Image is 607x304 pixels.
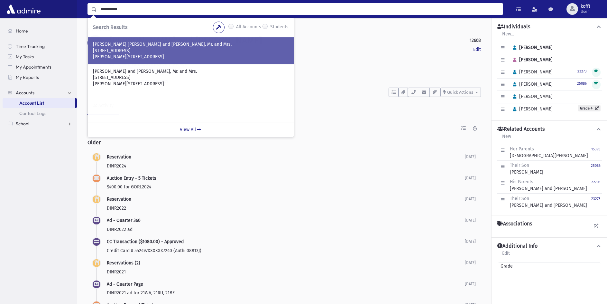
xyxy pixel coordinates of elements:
div: [PERSON_NAME] and [PERSON_NAME] [510,195,587,209]
span: [DATE] [465,197,476,201]
a: Activity [87,97,119,115]
small: 25086 [591,164,601,168]
button: Quick Actions [440,88,481,97]
h4: Individuals [497,24,530,30]
a: 23273 [591,195,601,209]
p: [STREET_ADDRESS] [93,48,289,54]
button: Individuals [497,24,602,30]
span: Their Son [510,163,529,168]
span: Auction Entry - 5 Tickets [107,176,156,181]
p: [PERSON_NAME] [PERSON_NAME] and [PERSON_NAME], Mr. and Mrs. [93,41,289,48]
span: [DATE] [465,218,476,223]
a: New [502,133,511,144]
span: Their Son [510,196,529,201]
span: [DATE] [465,239,476,244]
div: [PERSON_NAME] and [PERSON_NAME] [510,178,587,192]
span: Ad - Quarter Page [107,281,143,287]
small: 23273 [577,69,587,73]
span: Account List [19,100,44,106]
button: Additional Info [497,243,602,250]
span: Grade [498,263,513,270]
span: [PERSON_NAME] [510,69,553,75]
p: [STREET_ADDRESS] [93,74,289,81]
a: Account List [3,98,75,108]
h4: Associations [497,221,532,227]
a: 22703 [591,178,601,192]
p: DINR2022 ad [107,226,465,233]
img: AdmirePro [5,3,42,15]
a: Home [3,26,77,36]
p: [PERSON_NAME] and [PERSON_NAME], Mr. and Mrs. [93,68,289,75]
span: [PERSON_NAME] [510,45,553,50]
span: School [16,121,29,127]
small: 15393 [591,147,601,151]
span: User [581,9,590,14]
span: Search Results [93,24,127,30]
a: My Tasks [3,52,77,62]
label: All Accounts [236,24,261,31]
a: Contact Logs [3,108,77,119]
h2: Older [87,134,481,151]
label: Students [270,24,289,31]
span: kofft [581,4,590,9]
span: Accounts [16,90,34,96]
div: L [87,35,103,51]
span: My Appointments [16,64,51,70]
a: 25086 [577,81,587,86]
p: $400.00 for GORL2024 [107,184,465,190]
span: My Reports [16,74,39,80]
a: Accounts [87,26,111,32]
a: Time Tracking [3,41,77,52]
p: [PERSON_NAME][STREET_ADDRESS] [93,81,289,87]
a: New... [502,30,514,42]
a: View All [88,122,294,137]
p: DINR2024 [107,163,465,169]
span: Contact Logs [19,110,46,116]
p: Credit Card # 552497XXXXXX7240 (Auth: 08813J) [107,247,465,254]
h4: Related Accounts [497,126,545,133]
a: 23273 [577,68,587,74]
span: [DATE] [465,176,476,180]
small: 22703 [591,180,601,184]
p: [PERSON_NAME][STREET_ADDRESS] [93,54,289,60]
button: Related Accounts [497,126,602,133]
p: DINR2022 [107,205,465,212]
span: Her Parents [510,146,534,152]
span: [DATE] [465,282,476,286]
a: Edit [473,46,481,53]
span: Quick Actions [447,90,473,95]
div: [DEMOGRAPHIC_DATA][PERSON_NAME] [510,146,588,159]
a: School [3,119,77,129]
a: Edit [502,250,510,261]
span: Reservation [107,154,131,160]
a: Grade 4 [578,105,601,111]
span: [PERSON_NAME] [510,81,553,87]
p: DINR2021 ad for 21WA, 21RU, 21BE [107,290,465,296]
small: 23273 [591,197,601,201]
span: Reservations (2) [107,260,140,266]
nav: breadcrumb [87,26,111,35]
span: Reservation [107,196,131,202]
a: 15393 [591,146,601,159]
a: My Reports [3,72,77,82]
span: [DATE] [465,155,476,159]
a: My Appointments [3,62,77,72]
span: [DATE] [465,261,476,265]
div: [PERSON_NAME] [510,162,543,176]
span: [PERSON_NAME] [510,57,553,62]
span: [PERSON_NAME] [510,94,553,99]
span: Home [16,28,28,34]
input: Search [97,3,503,15]
a: 25086 [591,162,601,176]
span: Time Tracking [16,43,45,49]
p: DINR2021 [107,269,465,275]
strong: 12668 [470,37,481,44]
span: [PERSON_NAME] [510,106,553,112]
h4: Additional Info [497,243,538,250]
span: Ad - Quarter 360 [107,218,141,223]
span: My Tasks [16,54,34,60]
span: CC Transaction ($1080.00) - Approved [107,239,184,244]
span: His Parents [510,179,533,185]
a: Accounts [3,88,77,98]
small: 25086 [577,81,587,86]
